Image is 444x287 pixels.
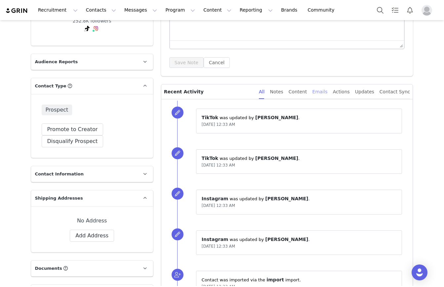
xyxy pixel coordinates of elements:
[266,277,284,282] span: import
[333,84,350,99] div: Actions
[73,18,111,24] div: 252.8K followers
[202,236,397,243] p: ⁨ ⁩ was updated by ⁨ ⁩.
[202,203,235,208] span: [DATE] 12:33 AM
[35,195,83,202] span: Shipping Addresses
[5,8,28,14] img: grin logo
[42,123,103,135] button: Promote to Creator
[202,115,218,120] span: TikTok
[120,3,161,18] button: Messages
[82,3,120,18] button: Contacts
[35,59,78,65] span: Audience Reports
[259,84,264,99] div: All
[202,195,397,202] p: ⁨ ⁩ was updated by ⁨ ⁩.
[304,3,342,18] a: Community
[202,196,228,201] span: Instagram
[373,3,387,18] button: Search
[164,84,254,99] p: Recent Activity
[265,237,308,242] span: [PERSON_NAME]
[202,244,235,249] span: [DATE] 12:33 AM
[5,5,229,13] body: Rich Text Area. Press ALT-0 for help.
[422,5,432,16] img: placeholder-profile.jpg
[35,83,66,89] span: Contact Type
[42,217,142,225] div: No Address
[380,84,410,99] div: Contact Sync
[312,84,328,99] div: Emails
[255,156,298,161] span: [PERSON_NAME]
[418,5,439,16] button: Profile
[289,84,307,99] div: Content
[34,3,82,18] button: Recruitment
[270,84,283,99] div: Notes
[202,237,228,242] span: Instagram
[202,156,218,161] span: TikTok
[42,135,103,147] button: Disqualify Prospect
[202,114,397,121] p: ⁨ ⁩ was updated by ⁨ ⁩.
[412,264,427,280] div: Open Intercom Messenger
[169,57,204,68] button: Save Note
[35,265,62,272] span: Documents
[202,155,397,162] p: ⁨ ⁩ was updated by ⁨ ⁩.
[202,122,235,127] span: [DATE] 12:33 AM
[255,115,298,120] span: [PERSON_NAME]
[355,84,374,99] div: Updates
[199,3,235,18] button: Content
[35,171,84,177] span: Contact Information
[265,196,308,201] span: [PERSON_NAME]
[236,3,277,18] button: Reporting
[202,276,397,283] p: Contact was imported via the ⁨ ⁩ import.
[161,3,199,18] button: Program
[42,105,72,115] span: Prospect
[397,41,404,49] div: Press the Up and Down arrow keys to resize the editor.
[204,57,230,68] button: Cancel
[403,3,417,18] button: Notifications
[70,230,114,242] button: Add Address
[202,163,235,167] span: [DATE] 12:33 AM
[388,3,402,18] a: Tasks
[277,3,303,18] a: Brands
[93,26,99,31] img: instagram.svg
